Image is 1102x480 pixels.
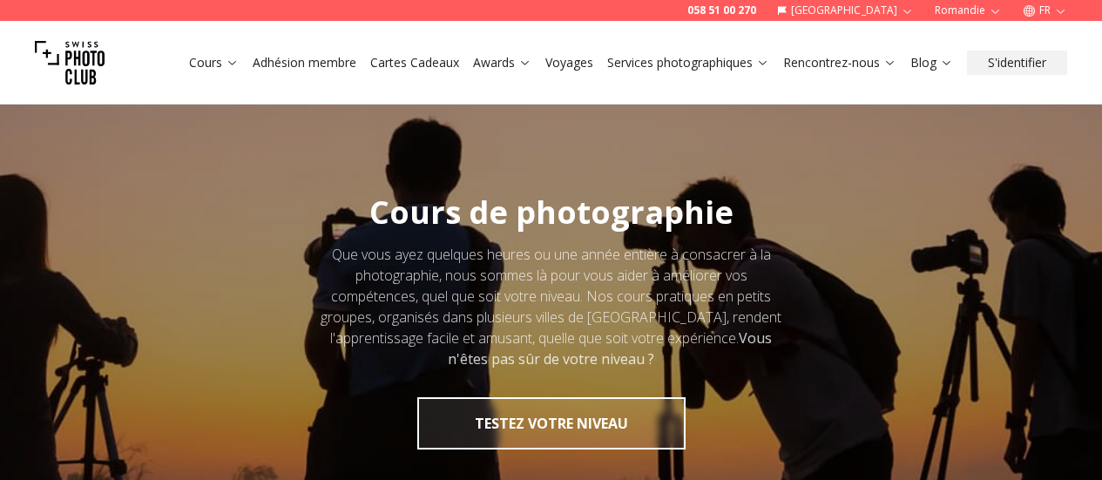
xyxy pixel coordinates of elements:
button: Cours [182,51,246,75]
a: Voyages [545,54,593,71]
button: Voyages [538,51,600,75]
div: Que vous ayez quelques heures ou une année entière à consacrer à la photographie, nous sommes là ... [314,244,788,369]
button: Cartes Cadeaux [363,51,466,75]
a: Cartes Cadeaux [370,54,459,71]
button: S'identifier [967,51,1067,75]
a: Blog [910,54,953,71]
span: Cours de photographie [369,191,734,233]
a: Cours [189,54,239,71]
img: Swiss photo club [35,28,105,98]
button: Awards [466,51,538,75]
a: Adhésion membre [253,54,356,71]
button: Blog [903,51,960,75]
a: 058 51 00 270 [687,3,756,17]
button: TESTEZ VOTRE NIVEAU [417,397,686,450]
a: Awards [473,54,531,71]
a: Rencontrez-nous [783,54,896,71]
button: Services photographiques [600,51,776,75]
a: Services photographiques [607,54,769,71]
button: Rencontrez-nous [776,51,903,75]
button: Adhésion membre [246,51,363,75]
